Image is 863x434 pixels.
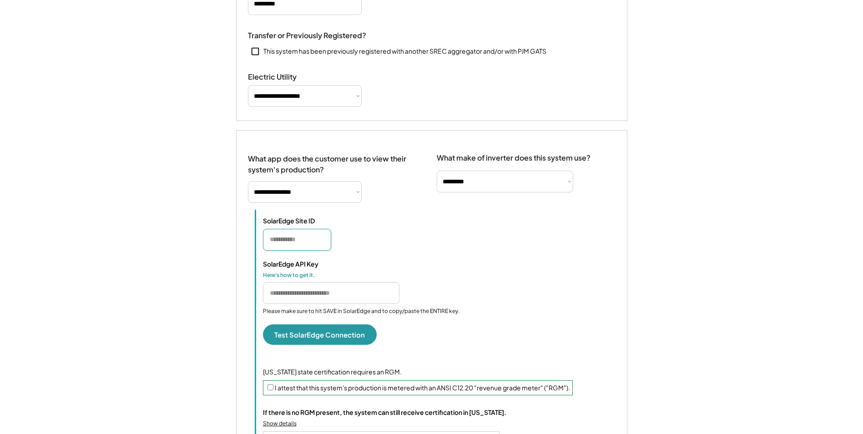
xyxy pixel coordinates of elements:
div: SolarEdge API Key [263,260,354,268]
div: Please make sure to hit SAVE in SolarEdge and to copy/paste the ENTIRE key. [263,308,459,315]
button: Test SolarEdge Connection [263,324,377,345]
div: Show details [263,420,297,428]
label: I attest that this system's production is metered with an ANSI C12.20 "revenue grade meter" ("RGM"). [275,384,570,392]
div: Electric Utility [248,72,339,82]
div: If there is no RGM present, the system can still receive certification in [US_STATE]. [263,408,506,416]
div: SolarEdge Site ID [263,217,354,225]
div: What app does the customer use to view their system's production? [248,144,419,175]
div: Here's how to get it. [263,272,354,279]
div: What make of inverter does this system use? [437,144,590,165]
div: This system has been previously registered with another SREC aggregator and/or with PJM GATS [263,47,546,56]
div: Transfer or Previously Registered? [248,31,366,40]
div: [US_STATE] state certification requires an RGM. [263,368,616,377]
